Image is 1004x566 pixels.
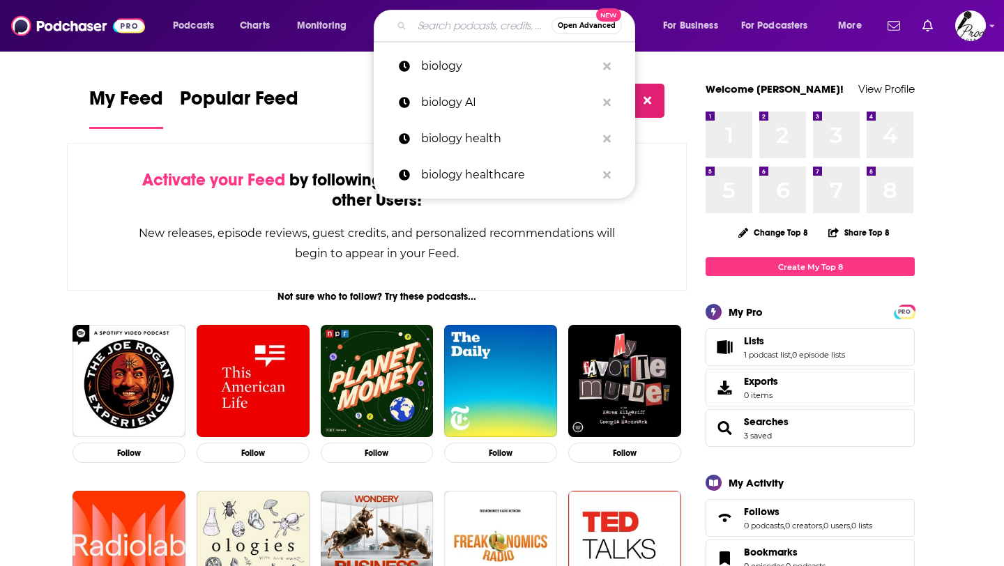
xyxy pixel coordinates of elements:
span: Exports [744,375,778,388]
div: Search podcasts, credits, & more... [387,10,648,42]
button: Show profile menu [955,10,986,41]
span: Activate your Feed [142,169,285,190]
span: Open Advanced [558,22,616,29]
img: The Daily [444,325,557,438]
a: 3 saved [744,431,772,441]
button: open menu [653,15,736,37]
a: Show notifications dropdown [882,14,906,38]
span: , [791,350,792,360]
a: Lists [744,335,845,347]
a: biology [374,48,635,84]
span: My Feed [89,86,163,118]
a: 0 podcasts [744,521,784,530]
p: biology healthcare [421,157,596,193]
span: Bookmarks [744,546,798,558]
button: Share Top 8 [828,219,890,246]
a: Welcome [PERSON_NAME]! [706,82,844,95]
span: Follows [706,499,915,537]
a: biology AI [374,84,635,121]
span: For Podcasters [741,16,808,36]
a: Charts [231,15,278,37]
a: biology health [374,121,635,157]
a: My Feed [89,86,163,129]
span: New [596,8,621,22]
span: Podcasts [173,16,214,36]
img: My Favorite Murder with Karen Kilgariff and Georgia Hardstark [568,325,681,438]
button: Follow [197,443,310,463]
img: This American Life [197,325,310,438]
div: by following Podcasts, Creators, Lists, and other Users! [137,170,616,211]
a: Exports [706,369,915,406]
a: PRO [896,306,913,316]
a: 0 creators [785,521,822,530]
span: Exports [710,378,738,397]
span: More [838,16,862,36]
p: biology [421,48,596,84]
span: 0 items [744,390,778,400]
a: Show notifications dropdown [917,14,938,38]
button: Follow [73,443,185,463]
a: Searches [710,418,738,438]
span: PRO [896,307,913,317]
a: 0 episode lists [792,350,845,360]
div: New releases, episode reviews, guest credits, and personalized recommendations will begin to appe... [137,223,616,263]
button: Change Top 8 [730,224,816,241]
span: , [822,521,823,530]
a: biology healthcare [374,157,635,193]
a: Follows [744,505,872,518]
img: Planet Money [321,325,434,438]
button: Follow [568,443,681,463]
div: My Pro [729,305,763,319]
button: Follow [321,443,434,463]
span: Searches [706,409,915,447]
span: Follows [744,505,779,518]
span: Lists [744,335,764,347]
span: Logged in as sdonovan [955,10,986,41]
input: Search podcasts, credits, & more... [412,15,552,37]
button: open menu [287,15,365,37]
p: biology health [421,121,596,157]
img: The Joe Rogan Experience [73,325,185,438]
p: biology AI [421,84,596,121]
div: Not sure who to follow? Try these podcasts... [67,291,687,303]
a: 1 podcast list [744,350,791,360]
img: User Profile [955,10,986,41]
div: My Activity [729,476,784,489]
button: open menu [163,15,232,37]
span: Monitoring [297,16,347,36]
a: Lists [710,337,738,357]
a: Follows [710,508,738,528]
span: Popular Feed [180,86,298,118]
a: 0 users [823,521,850,530]
span: , [784,521,785,530]
button: Follow [444,443,557,463]
img: Podchaser - Follow, Share and Rate Podcasts [11,13,145,39]
a: Bookmarks [744,546,826,558]
a: Create My Top 8 [706,257,915,276]
button: Open AdvancedNew [552,17,622,34]
span: For Business [663,16,718,36]
a: Searches [744,415,789,428]
span: Lists [706,328,915,366]
button: open menu [828,15,879,37]
a: View Profile [858,82,915,95]
span: Charts [240,16,270,36]
a: 0 lists [851,521,872,530]
button: open menu [732,15,828,37]
span: , [850,521,851,530]
a: Popular Feed [180,86,298,129]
